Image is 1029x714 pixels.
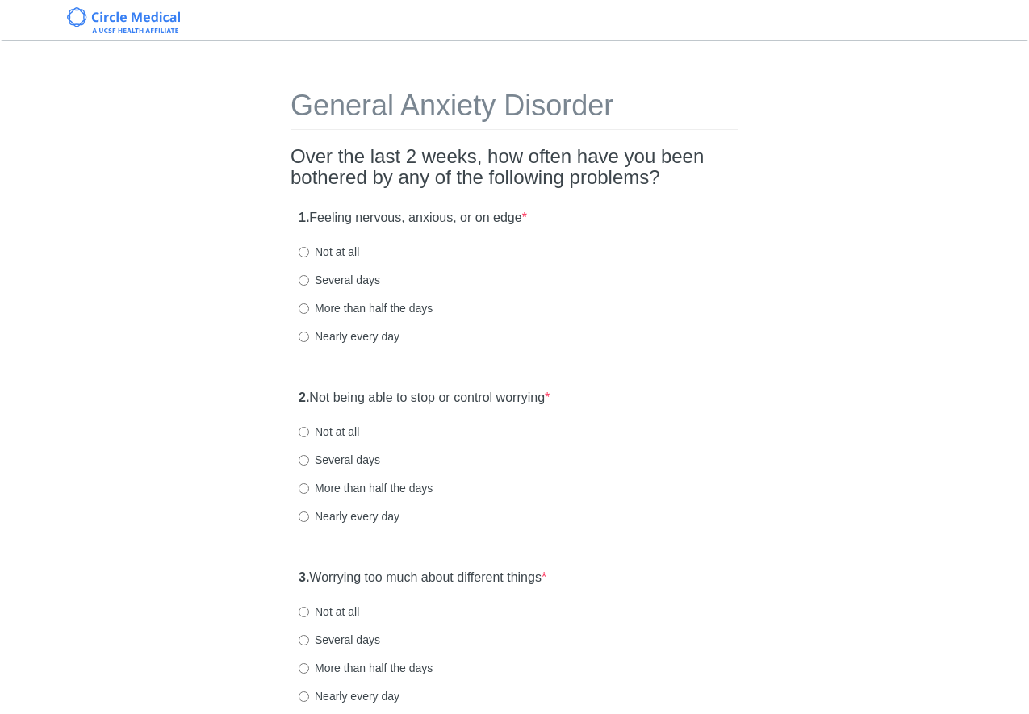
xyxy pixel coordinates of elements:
label: Not being able to stop or control worrying [299,389,550,407]
img: Circle Medical Logo [67,7,181,33]
h1: General Anxiety Disorder [291,90,738,130]
label: Nearly every day [299,688,399,704]
input: Not at all [299,427,309,437]
input: Nearly every day [299,332,309,342]
label: Feeling nervous, anxious, or on edge [299,209,527,228]
input: More than half the days [299,483,309,494]
label: Not at all [299,603,359,620]
input: Nearly every day [299,691,309,702]
label: Several days [299,452,380,468]
label: Worrying too much about different things [299,569,546,587]
label: Nearly every day [299,508,399,524]
input: Nearly every day [299,511,309,522]
label: Several days [299,632,380,648]
strong: 1. [299,211,309,224]
label: Nearly every day [299,328,399,344]
label: Not at all [299,244,359,260]
h2: Over the last 2 weeks, how often have you been bothered by any of the following problems? [291,146,738,189]
label: More than half the days [299,660,433,676]
input: Several days [299,455,309,466]
input: Several days [299,635,309,645]
label: More than half the days [299,480,433,496]
input: Several days [299,275,309,286]
input: More than half the days [299,663,309,674]
input: More than half the days [299,303,309,314]
strong: 3. [299,570,309,584]
label: Several days [299,272,380,288]
label: Not at all [299,424,359,440]
label: More than half the days [299,300,433,316]
input: Not at all [299,607,309,617]
input: Not at all [299,247,309,257]
strong: 2. [299,390,309,404]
